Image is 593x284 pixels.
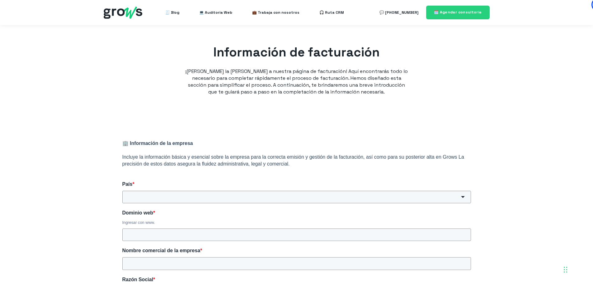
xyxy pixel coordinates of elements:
[319,6,344,19] a: 🎧 Ruta CRM
[122,277,153,282] span: Razón Social
[481,204,593,284] div: Widget de chat
[165,6,179,19] a: 🧾 Blog
[426,6,490,19] a: 🗓️ Agendar consultoría
[122,154,471,167] p: Incluye la información básica y esencial sobre la empresa para la correcta emisión y gestión de l...
[564,260,567,279] div: Arrastrar
[122,210,153,215] span: Dominio web
[481,204,593,284] iframe: Chat Widget
[185,68,409,95] p: ¡[PERSON_NAME] la [PERSON_NAME] a nuestra página de facturación! Aquí encontrarás todo lo necesar...
[104,7,142,19] img: grows - hubspot
[434,10,482,15] span: 🗓️ Agendar consultoría
[122,248,200,253] span: Nombre comercial de la empresa
[122,141,193,146] strong: 🏢 Información de la empresa
[185,44,409,61] h1: Información de facturación
[122,220,471,225] div: Ingresar con www.
[199,6,232,19] a: 💻 Auditoría Web
[122,181,133,187] span: País
[252,6,299,19] a: 💼 Trabaja con nosotros
[379,6,418,19] a: 💬 [PHONE_NUMBER]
